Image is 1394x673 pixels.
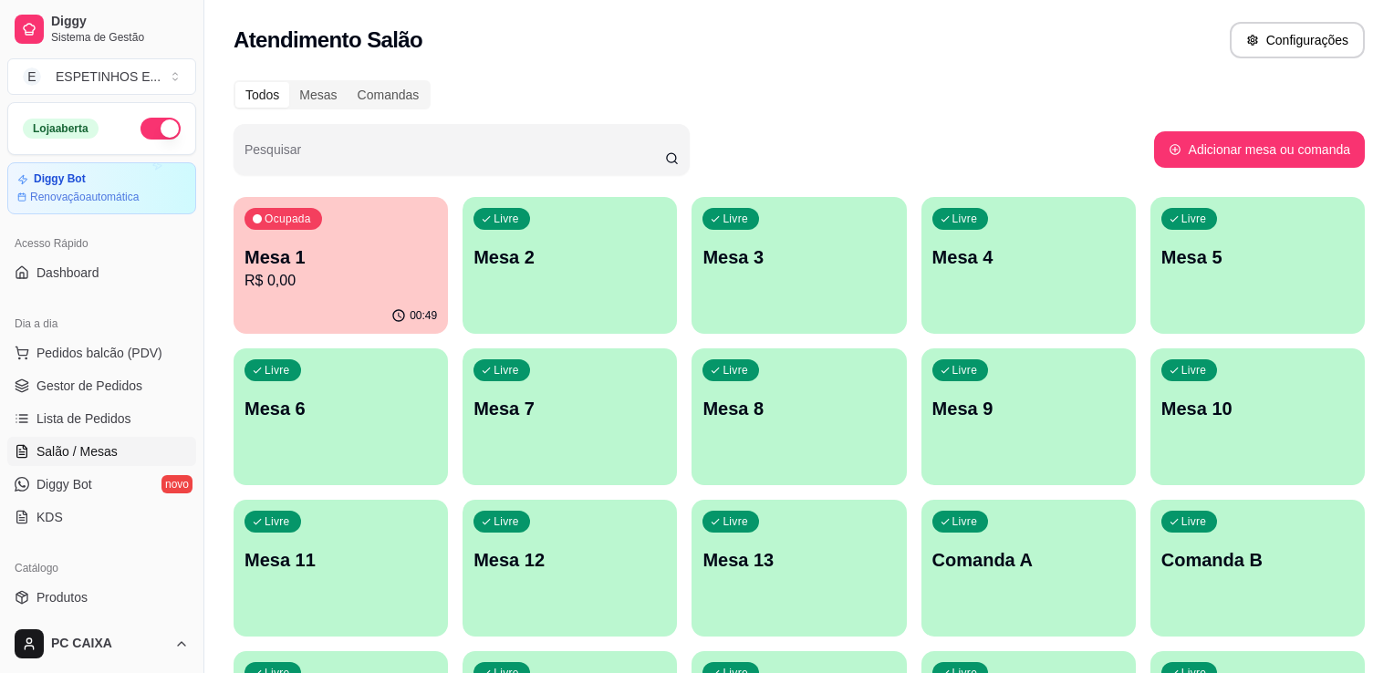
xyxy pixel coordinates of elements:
[1150,197,1365,334] button: LivreMesa 5
[265,212,311,226] p: Ocupada
[1181,363,1207,378] p: Livre
[723,363,748,378] p: Livre
[7,622,196,666] button: PC CAIXA
[23,119,99,139] div: Loja aberta
[952,363,978,378] p: Livre
[723,212,748,226] p: Livre
[1154,131,1365,168] button: Adicionar mesa ou comanda
[1181,514,1207,529] p: Livre
[23,67,41,86] span: E
[1161,244,1354,270] p: Mesa 5
[36,442,118,461] span: Salão / Mesas
[723,514,748,529] p: Livre
[36,588,88,606] span: Produtos
[1230,22,1365,58] button: Configurações
[7,583,196,612] a: Produtos
[234,348,448,485] button: LivreMesa 6
[932,244,1125,270] p: Mesa 4
[348,82,430,108] div: Comandas
[36,264,99,282] span: Dashboard
[473,547,666,573] p: Mesa 12
[463,197,677,334] button: LivreMesa 2
[7,470,196,499] a: Diggy Botnovo
[7,502,196,532] a: KDS
[51,636,167,652] span: PC CAIXA
[140,118,181,140] button: Alterar Status
[7,338,196,368] button: Pedidos balcão (PDV)
[235,82,289,108] div: Todos
[7,309,196,338] div: Dia a dia
[36,344,162,362] span: Pedidos balcão (PDV)
[36,475,92,493] span: Diggy Bot
[234,500,448,637] button: LivreMesa 11
[952,514,978,529] p: Livre
[410,308,437,323] p: 00:49
[494,363,519,378] p: Livre
[702,547,895,573] p: Mesa 13
[265,363,290,378] p: Livre
[7,162,196,214] a: Diggy BotRenovaçãoautomática
[473,244,666,270] p: Mesa 2
[234,197,448,334] button: OcupadaMesa 1R$ 0,0000:49
[7,437,196,466] a: Salão / Mesas
[30,190,139,204] article: Renovação automática
[932,547,1125,573] p: Comanda A
[1161,547,1354,573] p: Comanda B
[692,197,906,334] button: LivreMesa 3
[51,30,189,45] span: Sistema de Gestão
[1150,348,1365,485] button: LivreMesa 10
[932,396,1125,421] p: Mesa 9
[244,396,437,421] p: Mesa 6
[36,409,131,428] span: Lista de Pedidos
[494,212,519,226] p: Livre
[7,229,196,258] div: Acesso Rápido
[289,82,347,108] div: Mesas
[244,547,437,573] p: Mesa 11
[463,500,677,637] button: LivreMesa 12
[7,258,196,287] a: Dashboard
[692,348,906,485] button: LivreMesa 8
[952,212,978,226] p: Livre
[494,514,519,529] p: Livre
[244,270,437,292] p: R$ 0,00
[265,514,290,529] p: Livre
[921,197,1136,334] button: LivreMesa 4
[36,377,142,395] span: Gestor de Pedidos
[692,500,906,637] button: LivreMesa 13
[921,500,1136,637] button: LivreComanda A
[51,14,189,30] span: Diggy
[7,58,196,95] button: Select a team
[463,348,677,485] button: LivreMesa 7
[921,348,1136,485] button: LivreMesa 9
[36,508,63,526] span: KDS
[34,172,86,186] article: Diggy Bot
[244,148,665,166] input: Pesquisar
[1161,396,1354,421] p: Mesa 10
[702,396,895,421] p: Mesa 8
[1150,500,1365,637] button: LivreComanda B
[702,244,895,270] p: Mesa 3
[1181,212,1207,226] p: Livre
[7,554,196,583] div: Catálogo
[56,67,161,86] div: ESPETINHOS E ...
[7,7,196,51] a: DiggySistema de Gestão
[244,244,437,270] p: Mesa 1
[234,26,422,55] h2: Atendimento Salão
[7,371,196,400] a: Gestor de Pedidos
[473,396,666,421] p: Mesa 7
[7,404,196,433] a: Lista de Pedidos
